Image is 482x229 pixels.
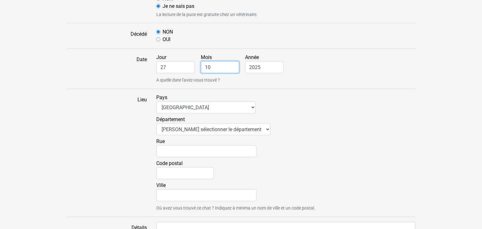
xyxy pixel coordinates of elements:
input: Année [245,61,284,73]
label: Code postal [156,160,214,179]
input: NON [156,30,160,34]
label: Rue [156,138,256,157]
label: Pays [156,94,256,113]
label: Décédé [62,28,152,43]
small: Où avez vous trouvé ce chat ? Indiquez à minima un nom de ville et un code postal. [156,205,415,211]
label: Lieu [62,94,152,211]
label: Département [156,116,270,135]
label: Mois [201,54,244,73]
small: La lecture de la puce est gratuite chez un vétérinaire. [156,11,415,18]
input: OUI [156,37,160,41]
input: Jour [156,61,195,73]
input: Mois [201,61,239,73]
input: Ville [156,189,256,201]
label: Ville [156,182,256,201]
label: Je ne sais pas [163,3,194,10]
label: Date [62,54,152,83]
input: Code postal [156,167,214,179]
label: Jour [156,54,200,73]
small: A quelle date l'avez-vous trouvé ? [156,77,415,83]
label: NON [163,28,173,36]
select: Département [156,123,270,135]
input: Je ne sais pas [156,4,160,8]
label: OUI [163,36,170,43]
input: Rue [156,145,256,157]
select: Pays [156,101,256,113]
label: Année [245,54,288,73]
